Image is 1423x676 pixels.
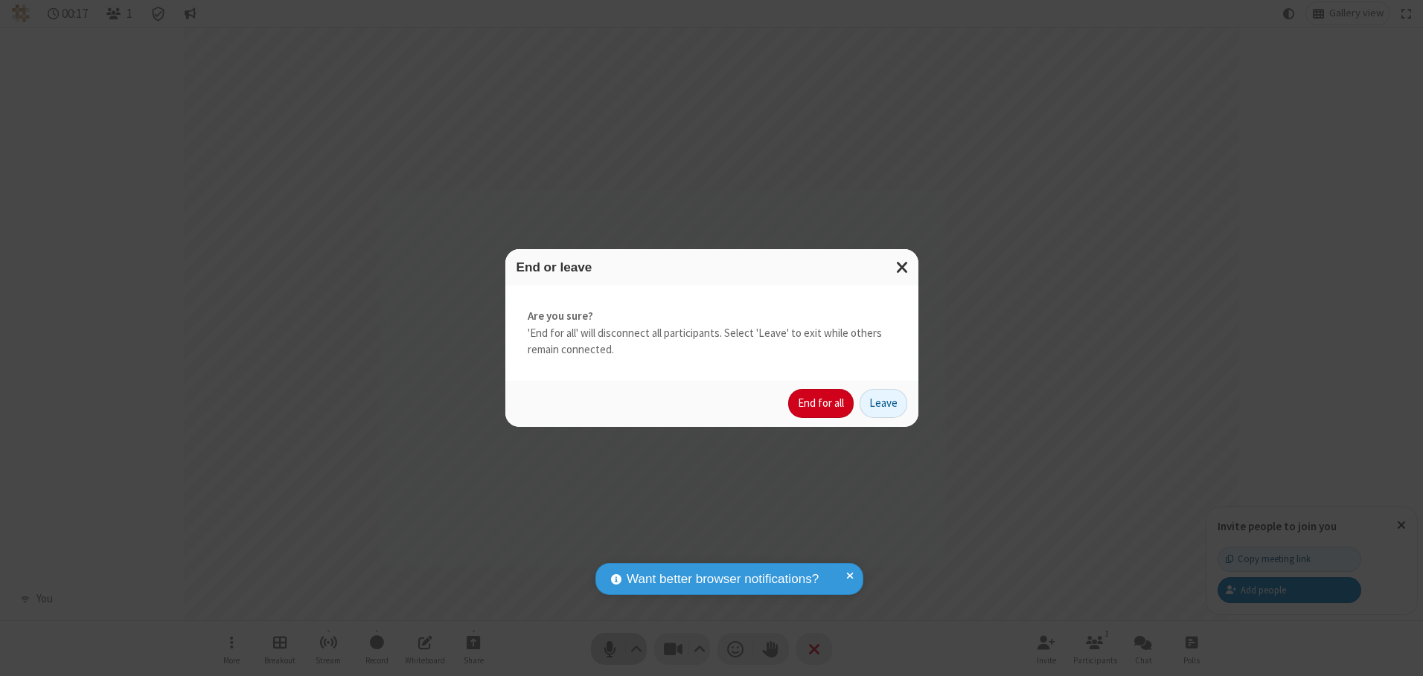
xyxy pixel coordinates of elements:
div: 'End for all' will disconnect all participants. Select 'Leave' to exit while others remain connec... [505,286,918,381]
span: Want better browser notifications? [627,570,819,589]
strong: Are you sure? [528,308,896,325]
h3: End or leave [517,260,907,274]
button: End for all [788,389,854,419]
button: Leave [860,389,907,419]
button: Close modal [887,249,918,286]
